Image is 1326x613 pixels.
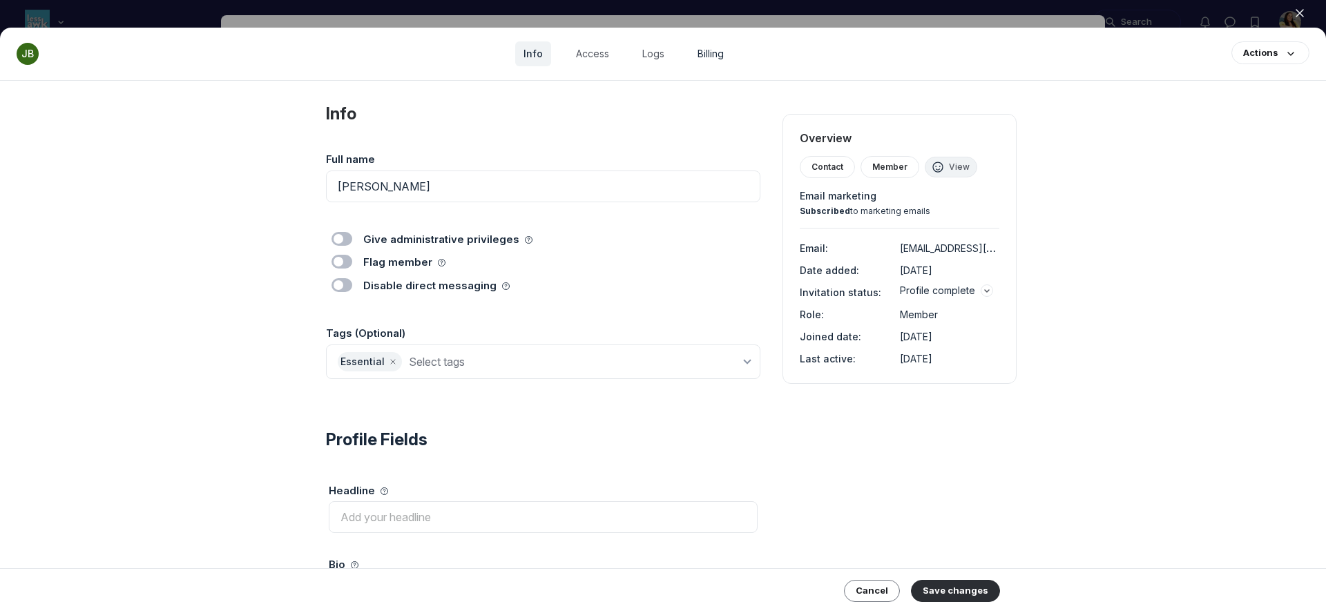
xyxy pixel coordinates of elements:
span: [DATE] [900,331,932,342]
button: Cancel [844,580,900,602]
input: Full name [326,171,760,202]
span: Disable direct messaging [363,278,510,294]
a: Access [568,41,617,66]
button: View [925,157,977,177]
span: Tags (Optional) [326,326,405,342]
span: Profile complete [900,284,975,298]
span: Full name [326,152,375,168]
strong: Subscribed [800,206,850,216]
input: Add your headline [329,501,758,533]
span: View [949,162,970,173]
span: Invitation status : [800,286,881,298]
a: Billing [689,41,732,66]
button: cheveron-down [740,355,754,369]
span: Give administrative privileges [363,232,532,248]
span: Email marketing [800,189,999,203]
button: Actions [1231,41,1309,64]
h4: Profile Fields [326,429,760,451]
dd: Member [900,306,999,322]
span: [DATE] [900,353,932,364]
button: Profile complete [900,284,993,298]
h4: Info [326,103,760,125]
span: Email : [800,242,828,254]
dd: jhuppenb@socalgas.com [900,240,999,256]
span: Bio [329,557,358,573]
span: Member [900,309,938,320]
dd: Sep 2 2025 [900,262,999,278]
a: Logs [634,41,673,66]
span: Headline [329,483,388,499]
a: Info [515,41,551,66]
span: Contact [811,162,843,173]
span: Essential [340,355,385,369]
span: Role : [800,309,824,320]
div: Actions [1243,46,1278,59]
span: Member [872,162,907,173]
span: Last active : [800,353,856,364]
dd: Sep 6 2025 [900,350,999,367]
dd: Sep 2 2025 [900,328,999,344]
button: Save changes [911,580,1000,602]
span: Date added : [800,264,859,276]
div: JB [17,43,39,65]
div: to marketing emails [800,206,999,217]
button: Remove [object Object] [386,356,400,367]
span: Flag member [363,255,445,271]
input: Select tags [409,352,740,371]
span: Overview [800,131,999,145]
span: [EMAIL_ADDRESS][DOMAIN_NAME] [900,241,1059,255]
span: Joined date : [800,331,861,342]
span: [DATE] [900,264,932,276]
